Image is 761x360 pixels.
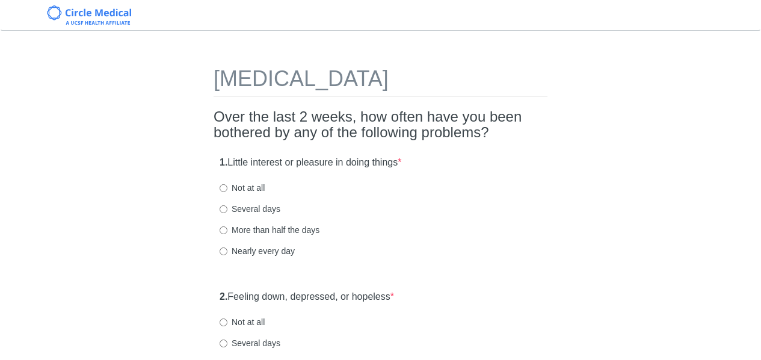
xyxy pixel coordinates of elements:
input: Several days [220,205,227,213]
label: Several days [220,337,280,349]
label: Nearly every day [220,245,295,257]
label: Not at all [220,182,265,194]
input: More than half the days [220,226,227,234]
input: Nearly every day [220,247,227,255]
h1: [MEDICAL_DATA] [214,67,547,97]
label: Feeling down, depressed, or hopeless [220,290,394,304]
label: Little interest or pleasure in doing things [220,156,401,170]
label: Several days [220,203,280,215]
input: Not at all [220,184,227,192]
h2: Over the last 2 weeks, how often have you been bothered by any of the following problems? [214,109,547,141]
input: Not at all [220,318,227,326]
input: Several days [220,340,227,347]
img: Circle Medical Logo [47,5,132,25]
label: Not at all [220,316,265,328]
strong: 1. [220,157,227,167]
strong: 2. [220,291,227,302]
label: More than half the days [220,224,319,236]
